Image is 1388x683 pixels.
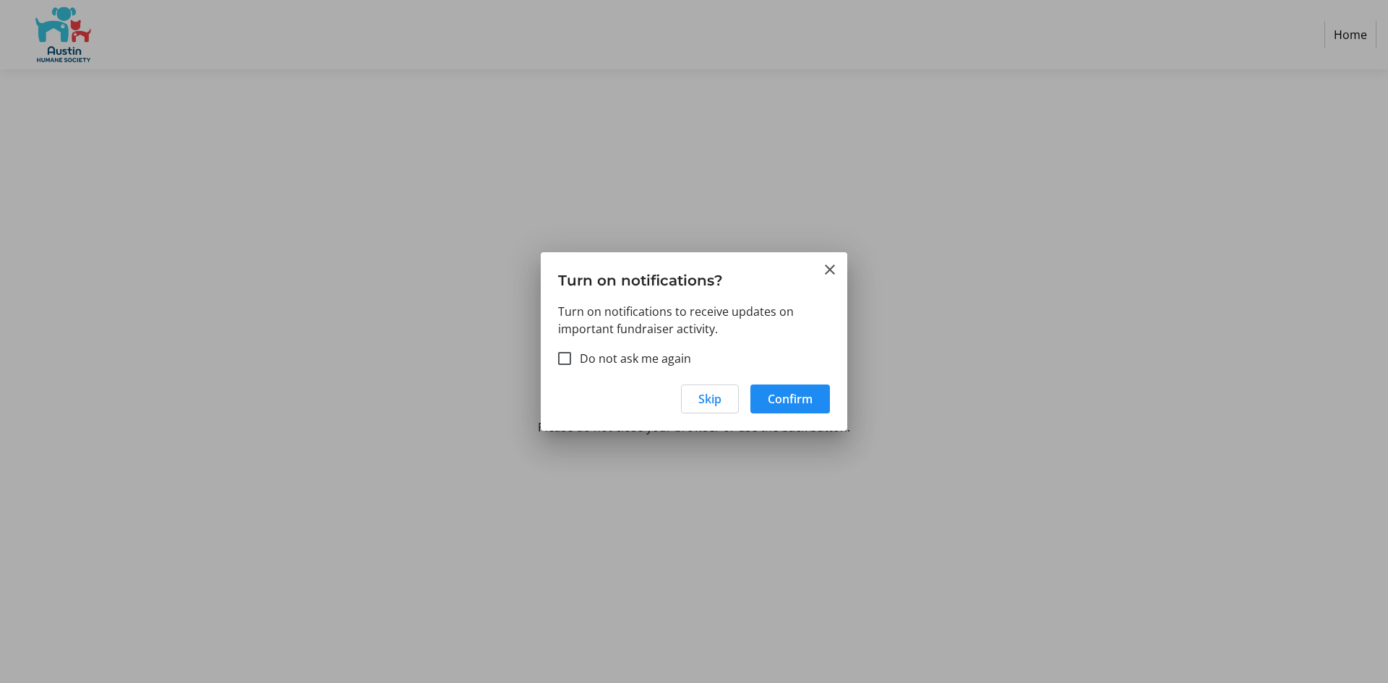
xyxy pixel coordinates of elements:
[571,350,691,367] label: Do not ask me again
[558,303,830,338] p: Turn on notifications to receive updates on important fundraiser activity.
[698,390,721,408] span: Skip
[750,385,830,413] button: Confirm
[681,385,739,413] button: Skip
[768,390,813,408] span: Confirm
[821,261,839,278] button: Close
[541,252,847,302] h3: Turn on notifications?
